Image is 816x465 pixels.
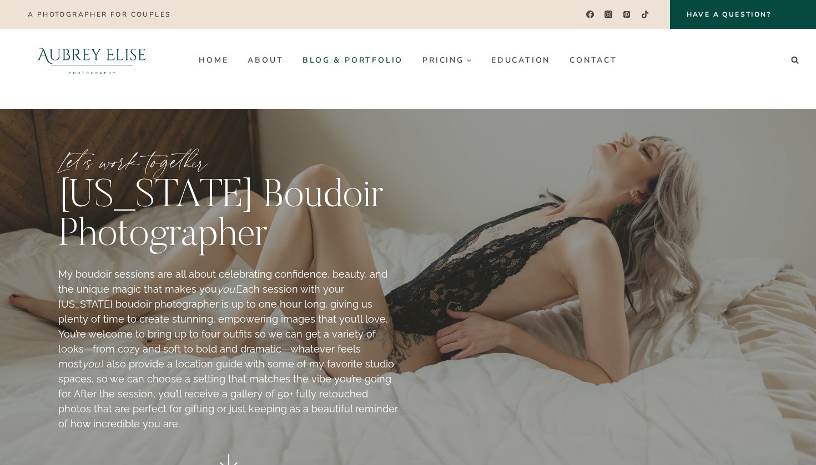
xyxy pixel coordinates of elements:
[189,51,627,69] nav: Primary Navigation
[787,53,803,68] button: View Search Form
[619,7,635,23] a: Pinterest
[58,178,399,256] h1: [US_STATE] Boudoir photographer
[637,7,653,23] a: TikTok
[582,7,598,23] a: Facebook
[238,51,293,69] a: About
[82,358,102,370] em: you.
[28,11,170,18] p: A photographer for couples
[481,51,560,69] a: Education
[601,7,617,23] a: Instagram
[217,283,236,295] em: you.
[560,51,627,69] a: Contact
[293,51,413,69] a: Blog & Portfolio
[13,29,170,91] img: Aubrey Elise Photography
[58,150,399,172] p: Let’s work together
[58,267,399,431] p: My boudoir sessions are all about celebrating confidence, beauty, and the unique magic that makes...
[189,51,238,69] a: Home
[413,51,482,69] button: Child menu of Pricing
